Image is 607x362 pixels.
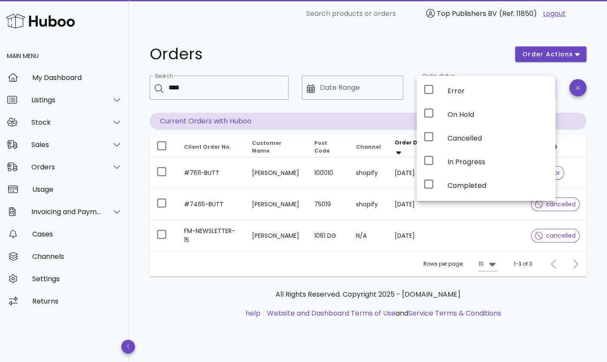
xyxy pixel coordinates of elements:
a: Website and Dashboard Terms of Use [267,308,395,318]
div: Settings [32,275,122,283]
td: [PERSON_NAME] [245,220,307,251]
td: #7465-BUTT [177,189,245,220]
a: Service Terms & Conditions [408,308,501,318]
div: Usage [32,185,122,193]
td: [PERSON_NAME] [245,189,307,220]
span: Customer Name [252,139,282,154]
div: Orders [31,163,101,171]
div: Returns [32,297,122,305]
div: My Dashboard [32,74,122,82]
a: Logout [543,9,566,19]
span: Channel [356,143,381,150]
td: N/A [349,220,388,251]
div: Stock [31,118,101,126]
span: order actions [522,50,573,59]
div: 10 [478,260,484,268]
span: Top Publishers BV [437,9,497,18]
th: Client Order No. [177,137,245,157]
td: [PERSON_NAME] [245,157,307,189]
div: Completed [448,181,549,190]
th: Customer Name [245,137,307,157]
span: Post Code [314,139,329,154]
div: Error [448,87,549,95]
td: 1061 DG [307,220,349,251]
td: 75019 [307,189,349,220]
h1: Orders [150,46,505,62]
td: [DATE] [388,157,439,189]
a: help [245,308,261,318]
div: Sales [31,141,101,149]
div: Cases [32,230,122,238]
td: [DATE] [388,189,439,220]
p: Current Orders with Huboo [150,113,586,130]
img: Huboo Logo [6,12,75,30]
div: Cancelled [448,134,549,142]
span: (Ref: 11850) [499,9,537,18]
div: In Progress [448,158,549,166]
span: cancelled [535,201,576,207]
span: cancelled [535,233,576,239]
span: Client Order No. [184,143,231,150]
td: [DATE] [388,220,439,251]
td: FM-NEWSLETTER-15 [177,220,245,251]
th: Channel [349,137,388,157]
th: Post Code [307,137,349,157]
div: Channels [32,252,122,261]
label: Search [155,73,173,80]
p: All Rights Reserved. Copyright 2025 - [DOMAIN_NAME] [156,289,579,300]
div: 1-3 of 3 [514,260,532,268]
div: Listings [31,96,101,104]
li: and [264,308,501,319]
td: shopify [349,189,388,220]
div: Invoicing and Payments [31,208,101,216]
label: Order status [422,73,454,80]
span: Order Date [395,139,427,146]
div: On Hold [448,110,549,119]
td: 100010 [307,157,349,189]
div: Rows per page: [423,252,497,276]
td: shopify [349,157,388,189]
div: 10Rows per page: [478,257,497,271]
th: Order Date: Sorted descending. Activate to remove sorting. [388,137,439,157]
td: #7611-BUTT [177,157,245,189]
button: order actions [515,46,586,62]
